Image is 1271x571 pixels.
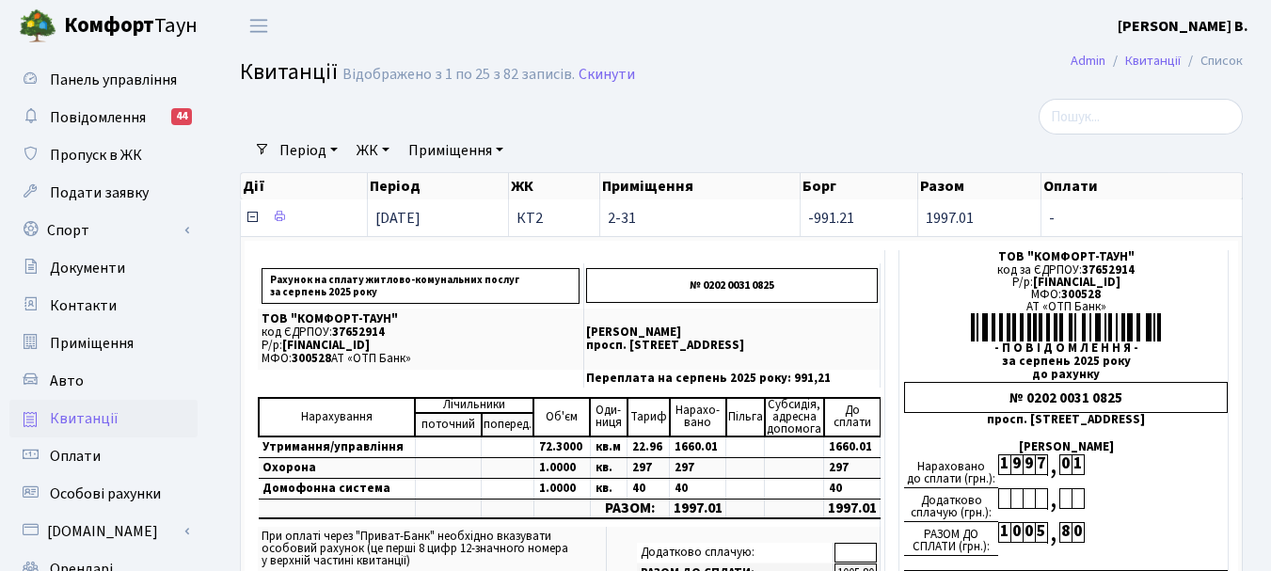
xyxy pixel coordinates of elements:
span: 2-31 [608,211,792,226]
th: Приміщення [600,173,801,199]
a: [DOMAIN_NAME] [9,513,198,550]
span: [DATE] [375,208,421,229]
div: 5 [1035,522,1047,543]
td: Пільга [726,398,765,436]
td: Нарахування [259,398,415,436]
p: [PERSON_NAME] [586,326,878,339]
p: ТОВ "КОМФОРТ-ТАУН" [262,313,580,325]
div: Р/р: [904,277,1228,289]
img: logo.png [19,8,56,45]
td: поперед. [482,413,534,436]
p: № 0202 0031 0825 [586,268,878,303]
div: , [1047,522,1059,544]
td: Додатково сплачую: [637,543,834,563]
span: Пропуск в ЖК [50,145,142,166]
td: До cплати [824,398,881,436]
td: кв. [590,478,628,499]
td: Тариф [628,398,670,436]
span: Авто [50,371,84,391]
td: РАЗОМ: [590,499,670,518]
span: Панель управління [50,70,177,90]
a: Квитанції [1125,51,1181,71]
a: Спорт [9,212,198,249]
div: 9 [1010,454,1023,475]
p: Рахунок на сплату житлово-комунальних послуг за серпень 2025 року [262,268,580,304]
b: Комфорт [64,10,154,40]
td: 1.0000 [533,478,590,499]
td: 72.3000 [533,436,590,458]
span: Квитанції [240,56,338,88]
div: 44 [171,108,192,125]
td: 297 [628,457,670,478]
div: , [1047,454,1059,476]
a: Контакти [9,287,198,325]
div: , [1047,488,1059,510]
div: 9 [1023,454,1035,475]
td: 1660.01 [824,436,881,458]
th: Разом [918,173,1041,199]
b: [PERSON_NAME] В. [1118,16,1248,37]
a: Пропуск в ЖК [9,136,198,174]
span: 37652914 [1082,262,1135,278]
div: код за ЄДРПОУ: [904,264,1228,277]
div: 1 [998,522,1010,543]
th: Дії [241,173,368,199]
div: [PERSON_NAME] [904,441,1228,453]
div: 0 [1010,522,1023,543]
div: Відображено з 1 по 25 з 82 записів. [342,66,575,84]
div: 1 [1072,454,1084,475]
td: 22.96 [628,436,670,458]
p: просп. [STREET_ADDRESS] [586,340,878,352]
td: 1660.01 [670,436,726,458]
span: Повідомлення [50,107,146,128]
div: просп. [STREET_ADDRESS] [904,414,1228,426]
input: Пошук... [1039,99,1243,135]
td: 40 [824,478,881,499]
td: 297 [824,457,881,478]
span: 300528 [1061,286,1101,303]
a: Квитанції [9,400,198,437]
td: поточний [415,413,481,436]
td: Оди- ниця [590,398,628,436]
th: Борг [801,173,917,199]
div: 8 [1059,522,1072,543]
div: 7 [1035,454,1047,475]
nav: breadcrumb [1042,41,1271,81]
td: Домофонна система [259,478,415,499]
button: Переключити навігацію [235,10,282,41]
a: Оплати [9,437,198,475]
td: Охорона [259,457,415,478]
span: КТ2 [516,211,592,226]
th: Період [368,173,508,199]
span: - [1049,211,1234,226]
td: 40 [670,478,726,499]
a: Документи [9,249,198,287]
td: кв.м [590,436,628,458]
a: [PERSON_NAME] В. [1118,15,1248,38]
a: Admin [1071,51,1105,71]
span: [FINANCIAL_ID] [282,337,370,354]
div: ТОВ "КОМФОРТ-ТАУН" [904,251,1228,263]
div: Додатково сплачую (грн.): [904,488,998,522]
a: Панель управління [9,61,198,99]
div: № 0202 0031 0825 [904,382,1228,413]
td: Об'єм [533,398,590,436]
th: ЖК [509,173,600,199]
span: 1997.01 [926,208,974,229]
a: Приміщення [9,325,198,362]
td: 1.0000 [533,457,590,478]
td: кв. [590,457,628,478]
div: АТ «ОТП Банк» [904,301,1228,313]
a: ЖК [349,135,397,167]
a: Скинути [579,66,635,84]
span: [FINANCIAL_ID] [1033,274,1120,291]
span: Оплати [50,446,101,467]
div: 1 [998,454,1010,475]
td: 40 [628,478,670,499]
p: Переплата на серпень 2025 року: 991,21 [586,373,878,385]
a: Особові рахунки [9,475,198,513]
td: Лічильники [415,398,533,413]
div: РАЗОМ ДО СПЛАТИ (грн.): [904,522,998,556]
td: 1997.01 [824,499,881,518]
th: Оплати [1041,173,1243,199]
